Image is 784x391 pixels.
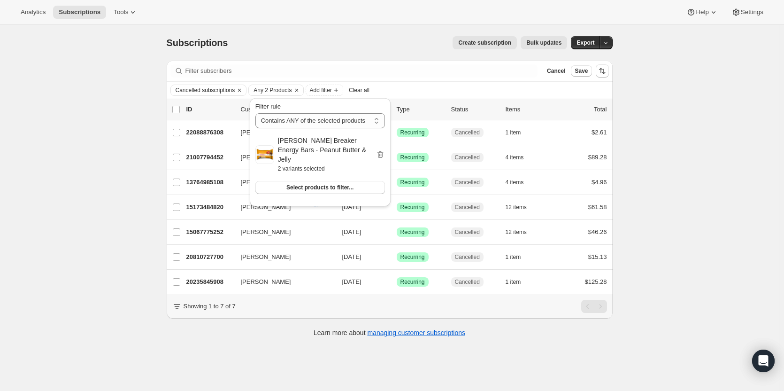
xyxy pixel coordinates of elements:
[185,64,538,78] input: Filter subscribers
[342,228,361,235] span: [DATE]
[455,253,480,261] span: Cancelled
[21,8,46,16] span: Analytics
[588,228,607,235] span: $46.26
[255,103,281,110] span: Filter rule
[596,64,609,78] button: Sort the results
[575,67,588,75] span: Save
[15,6,51,19] button: Analytics
[292,85,301,95] button: Clear
[186,226,607,239] div: 15067775252[PERSON_NAME][DATE]SuccessRecurringCancelled12 items$46.26
[241,153,291,162] span: [PERSON_NAME]
[506,226,537,239] button: 12 items
[342,253,361,260] span: [DATE]
[171,85,235,95] button: Cancelled subscriptions
[306,85,343,96] button: Add filter
[186,176,607,189] div: 13764985108[PERSON_NAME][DATE]SuccessRecurringCancelled4 items$4.96
[186,277,233,287] p: 20235845908
[400,203,425,211] span: Recurring
[342,278,361,285] span: [DATE]
[458,39,511,47] span: Create subscription
[741,8,763,16] span: Settings
[186,275,607,289] div: 20235845908[PERSON_NAME][DATE]SuccessRecurringCancelled1 item$125.28
[241,252,291,262] span: [PERSON_NAME]
[588,253,607,260] span: $15.13
[752,350,775,372] div: Open Intercom Messenger
[186,105,607,114] div: IDCustomerCancelled DateTypeStatusItemsTotal
[453,36,517,49] button: Create subscription
[186,178,233,187] p: 13764985108
[455,154,480,161] span: Cancelled
[241,203,291,212] span: [PERSON_NAME]
[506,151,534,164] button: 4 items
[167,38,228,48] span: Subscriptions
[314,328,465,337] p: Learn more about
[108,6,143,19] button: Tools
[521,36,567,49] button: Bulk updates
[506,253,521,261] span: 1 item
[455,278,480,286] span: Cancelled
[400,154,425,161] span: Recurring
[310,86,332,94] span: Add filter
[345,85,373,96] button: Clear all
[455,228,480,236] span: Cancelled
[255,181,385,194] button: Select products to filter
[241,227,291,237] span: [PERSON_NAME]
[53,6,106,19] button: Subscriptions
[506,179,524,186] span: 4 items
[349,86,369,94] span: Clear all
[313,203,327,213] span: Clear
[506,275,531,289] button: 1 item
[241,178,291,187] span: [PERSON_NAME]
[681,6,723,19] button: Help
[547,67,565,75] span: Cancel
[186,203,233,212] p: 15173484820
[451,105,498,114] p: Status
[286,184,354,191] span: Select products to filter...
[571,65,592,77] button: Save
[506,126,531,139] button: 1 item
[278,136,376,164] h2: [PERSON_NAME] Breaker Energy Bars - Peanut Butter & Jelly
[506,250,531,264] button: 1 item
[400,278,425,286] span: Recurring
[726,6,769,19] button: Settings
[241,105,335,114] p: Customer
[254,86,292,94] span: Any 2 Products
[241,277,291,287] span: [PERSON_NAME]
[235,274,329,289] button: [PERSON_NAME]
[455,179,480,186] span: Cancelled
[506,201,537,214] button: 12 items
[397,105,444,114] div: Type
[594,105,607,114] p: Total
[235,250,329,265] button: [PERSON_NAME]
[186,227,233,237] p: 15067775252
[59,8,100,16] span: Subscriptions
[400,129,425,136] span: Recurring
[543,65,569,77] button: Cancel
[249,85,292,95] button: Any 2 Products
[506,129,521,136] span: 1 item
[592,129,607,136] span: $2.61
[506,203,527,211] span: 12 items
[696,8,708,16] span: Help
[186,128,233,137] p: 22088876308
[400,228,425,236] span: Recurring
[235,85,244,95] button: Clear
[506,278,521,286] span: 1 item
[585,278,607,285] span: $125.28
[506,176,534,189] button: 4 items
[184,302,236,311] p: Showing 1 to 7 of 7
[176,86,235,94] span: Cancelled subscriptions
[588,154,607,161] span: $89.28
[186,201,607,214] div: 15173484820[PERSON_NAME][DATE]SuccessRecurringCancelled12 items$61.58
[526,39,561,47] span: Bulk updates
[367,329,465,336] a: managing customer subscriptions
[186,126,607,139] div: 22088876308[PERSON_NAME][DATE]SuccessRecurringCancelled1 item$2.61
[455,129,480,136] span: Cancelled
[255,145,274,164] img: Bonk Breaker Energy Bars - Peanut Butter & Jelly
[581,300,607,313] nav: Pagination
[400,253,425,261] span: Recurring
[400,179,425,186] span: Recurring
[186,252,233,262] p: 20810727700
[571,36,600,49] button: Export
[186,250,607,264] div: 20810727700[PERSON_NAME][DATE]SuccessRecurringCancelled1 item$15.13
